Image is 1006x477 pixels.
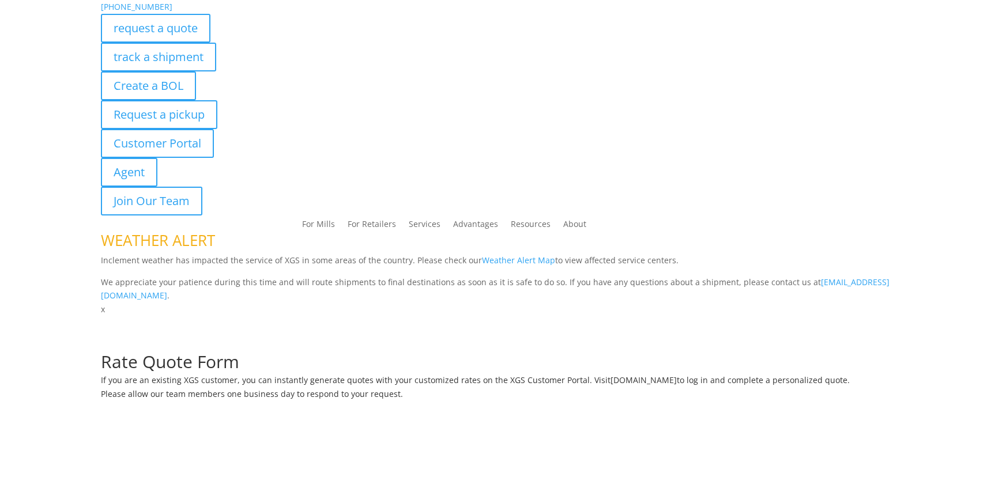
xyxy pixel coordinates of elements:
[101,14,210,43] a: request a quote
[101,100,217,129] a: Request a pickup
[511,220,551,233] a: Resources
[101,158,157,187] a: Agent
[101,339,906,353] p: Complete the form below for a customized quote based on your shipping needs.
[563,220,586,233] a: About
[482,255,555,266] a: Weather Alert Map
[101,253,906,275] p: Inclement weather has impacted the service of XGS in some areas of the country. Please check our ...
[101,230,215,251] span: WEATHER ALERT
[101,302,906,316] p: x
[409,220,440,233] a: Services
[101,316,906,339] h1: Request a Quote
[453,220,498,233] a: Advantages
[101,353,906,376] h1: Rate Quote Form
[101,1,172,12] a: [PHONE_NUMBER]
[101,187,202,215] a: Join Our Team
[101,43,216,71] a: track a shipment
[348,220,396,233] a: For Retailers
[101,71,196,100] a: Create a BOL
[101,390,906,404] h6: Please allow our team members one business day to respond to your request.
[611,374,677,385] a: [DOMAIN_NAME]
[101,129,214,158] a: Customer Portal
[101,275,906,303] p: We appreciate your patience during this time and will route shipments to final destinations as so...
[302,220,335,233] a: For Mills
[101,374,611,385] span: If you are an existing XGS customer, you can instantly generate quotes with your customized rates...
[677,374,850,385] span: to log in and complete a personalized quote.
